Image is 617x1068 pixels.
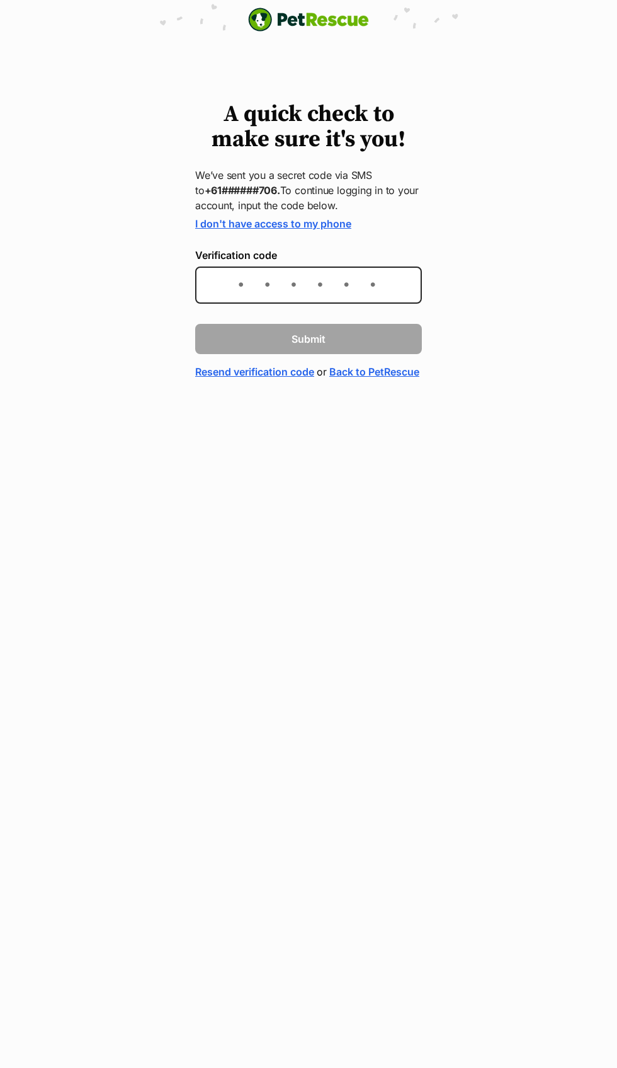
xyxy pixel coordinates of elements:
[317,364,327,379] span: or
[248,8,369,32] a: PetRescue
[195,102,422,152] h1: A quick check to make sure it's you!
[248,8,369,32] img: logo-e224e6f780fb5917bec1dbf3a21bbac754714ae5b6737aabdf751b685950b380.svg
[195,168,422,213] p: We’ve sent you a secret code via SMS to To continue logging in to your account, input the code be...
[205,184,280,197] strong: +61######706.
[195,250,422,261] label: Verification code
[195,364,314,379] a: Resend verification code
[329,364,419,379] a: Back to PetRescue
[195,324,422,354] button: Submit
[292,331,325,347] span: Submit
[195,267,422,304] input: Enter the 6-digit verification code sent to your device
[195,217,351,230] a: I don't have access to my phone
